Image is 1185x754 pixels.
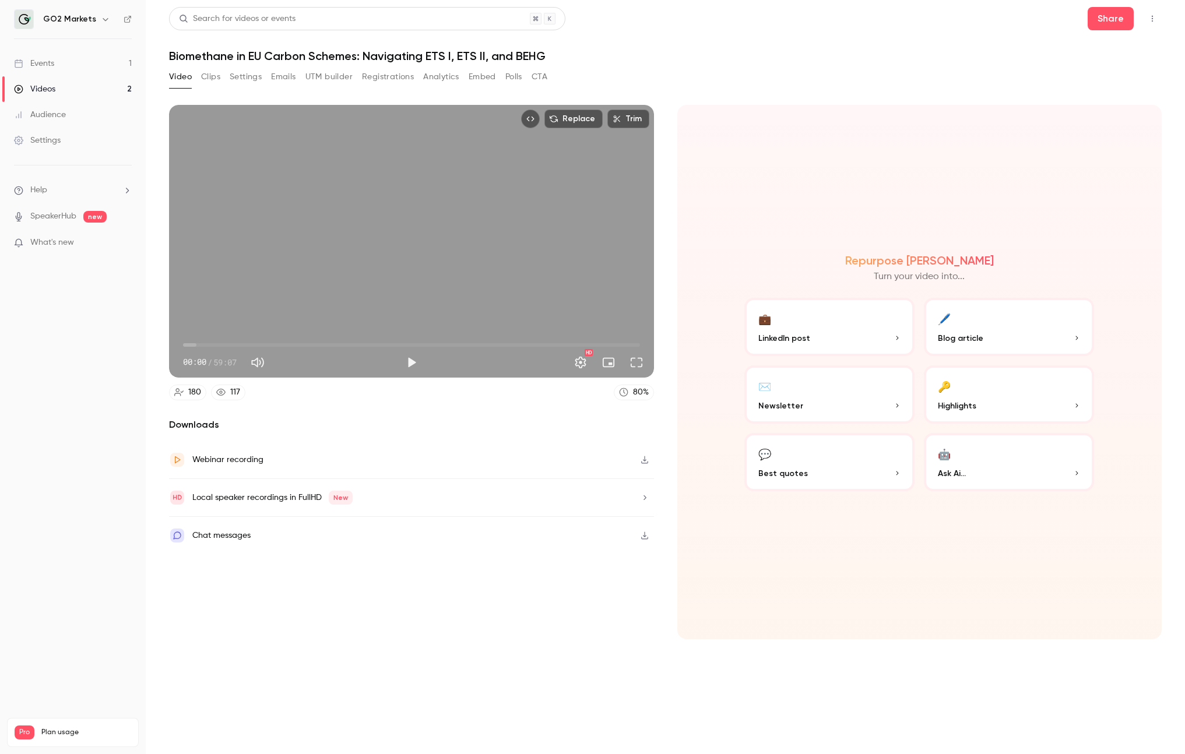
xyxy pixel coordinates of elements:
h1: Biomethane in EU Carbon Schemes: Navigating ETS I, ETS II, and BEHG [169,49,1162,63]
button: Mute [246,351,269,374]
h6: GO2 Markets [43,13,96,25]
div: 🔑 [938,377,951,395]
a: 80% [614,385,654,400]
div: Settings [14,135,61,146]
span: Help [30,184,47,196]
button: Play [400,351,423,374]
div: Search for videos or events [179,13,296,25]
button: Emails [271,68,296,86]
button: Share [1088,7,1134,30]
a: 117 [211,385,245,400]
div: 80 % [633,386,649,399]
div: 💬 [758,445,771,463]
button: ✉️Newsletter [744,365,915,424]
button: Embed [469,68,496,86]
li: help-dropdown-opener [14,184,132,196]
span: / [208,356,212,368]
button: Registrations [362,68,414,86]
button: Turn on miniplayer [597,351,620,374]
button: Trim [607,110,649,128]
button: Settings [569,351,592,374]
span: What's new [30,237,74,249]
button: 🖊️Blog article [924,298,1094,356]
span: Plan usage [41,728,131,737]
span: Highlights [938,400,976,412]
button: Clips [201,68,220,86]
span: Best quotes [758,467,808,480]
div: 00:00 [183,356,237,368]
div: HD [585,349,593,356]
div: Events [14,58,54,69]
iframe: Noticeable Trigger [118,238,132,248]
button: CTA [532,68,547,86]
h2: Downloads [169,418,654,432]
span: 00:00 [183,356,206,368]
span: New [329,491,353,505]
button: UTM builder [305,68,353,86]
div: Chat messages [192,528,251,542]
div: 180 [188,386,201,399]
span: new [83,211,107,223]
img: GO2 Markets [15,10,33,29]
div: 🤖 [938,445,951,463]
span: Pro [15,725,34,739]
div: 🖊️ [938,309,951,327]
button: 💼LinkedIn post [744,298,915,356]
button: Replace [544,110,603,128]
button: 🔑Highlights [924,365,1094,424]
span: Newsletter [758,400,803,412]
button: Analytics [423,68,459,86]
div: 117 [230,386,240,399]
div: Local speaker recordings in FullHD [192,491,353,505]
button: Full screen [625,351,648,374]
p: Turn your video into... [874,270,965,284]
span: Blog article [938,332,983,344]
a: 180 [169,385,206,400]
button: 🤖Ask Ai... [924,433,1094,491]
button: Embed video [521,110,540,128]
button: 💬Best quotes [744,433,915,491]
button: Polls [505,68,522,86]
div: ✉️ [758,377,771,395]
span: LinkedIn post [758,332,810,344]
button: Settings [230,68,262,86]
div: Videos [14,83,55,95]
button: Top Bar Actions [1143,9,1162,28]
div: Webinar recording [192,453,263,467]
h2: Repurpose [PERSON_NAME] [845,253,994,267]
button: Video [169,68,192,86]
span: 59:07 [213,356,237,368]
a: SpeakerHub [30,210,76,223]
div: 💼 [758,309,771,327]
div: Audience [14,109,66,121]
span: Ask Ai... [938,467,966,480]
